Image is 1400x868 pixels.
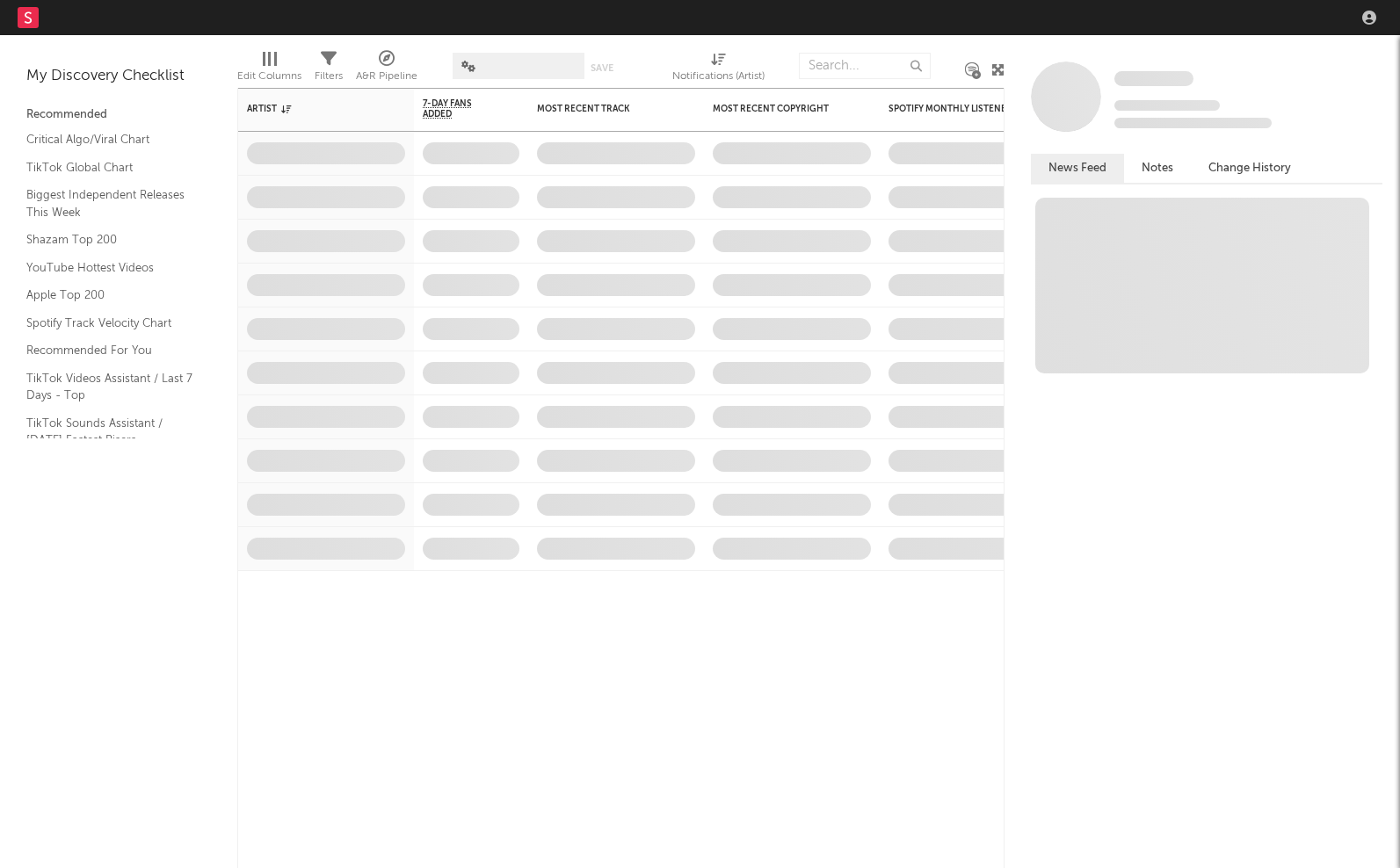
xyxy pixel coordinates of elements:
div: Filters [315,44,343,95]
span: 7-Day Fans Added [423,98,493,119]
a: Spotify Track Velocity Chart [26,314,193,333]
div: My Discovery Checklist [26,66,211,87]
div: Recommended [26,105,211,126]
div: Most Recent Copyright [713,104,845,114]
a: Apple Top 200 [26,286,193,305]
div: Notifications (Artist) [672,66,765,87]
div: Most Recent Track [537,104,669,114]
input: Search... [799,53,931,79]
a: Recommended For You [26,341,193,360]
button: Change History [1191,154,1309,183]
a: Biggest Independent Releases This Week [26,185,193,221]
div: Spotify Monthly Listeners [889,104,1020,114]
a: TikTok Global Chart [26,158,193,177]
a: YouTube Hottest Videos [26,258,193,278]
span: Some Artist [1114,71,1193,86]
a: TikTok Sounds Assistant / [DATE] Fastest Risers [26,414,193,450]
button: Notes [1124,154,1191,183]
div: A&R Pipeline [356,44,417,95]
a: Some Artist [1114,70,1193,88]
div: Filters [315,66,343,87]
span: 0 fans last week [1114,118,1272,128]
div: Notifications (Artist) [672,44,765,95]
div: Artist [247,104,379,114]
div: A&R Pipeline [356,66,417,87]
button: News Feed [1031,154,1124,183]
div: Edit Columns [237,44,301,95]
a: Critical Algo/Viral Chart [26,130,193,149]
span: Tracking Since: [DATE] [1114,100,1220,111]
div: Edit Columns [237,66,301,87]
a: Shazam Top 200 [26,230,193,250]
a: TikTok Videos Assistant / Last 7 Days - Top [26,369,193,405]
button: Save [591,63,613,73]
